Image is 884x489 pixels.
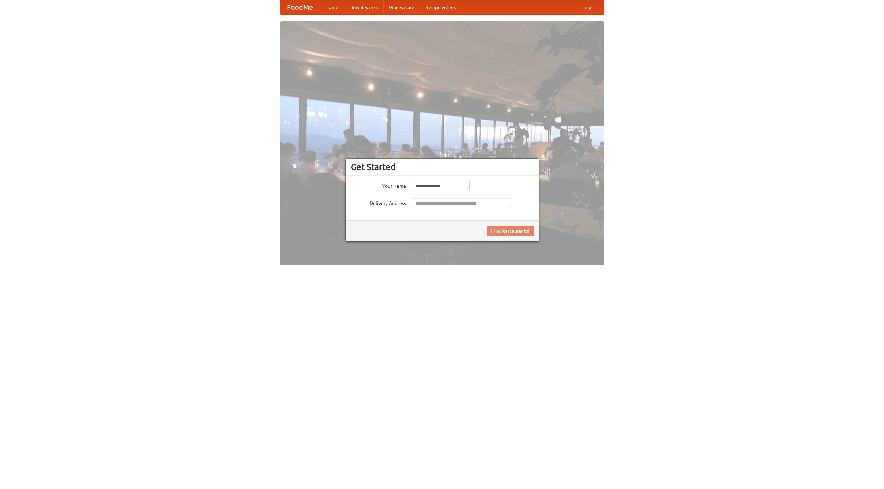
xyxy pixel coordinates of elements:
a: Home [320,0,344,14]
a: Help [576,0,597,14]
a: FoodMe [280,0,320,14]
label: Your Name [351,181,406,189]
h3: Get Started [351,162,534,172]
a: Recipe videos [420,0,461,14]
a: Who we are [383,0,420,14]
a: How it works [344,0,383,14]
button: Find Restaurants! [487,226,534,236]
label: Delivery Address [351,198,406,207]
